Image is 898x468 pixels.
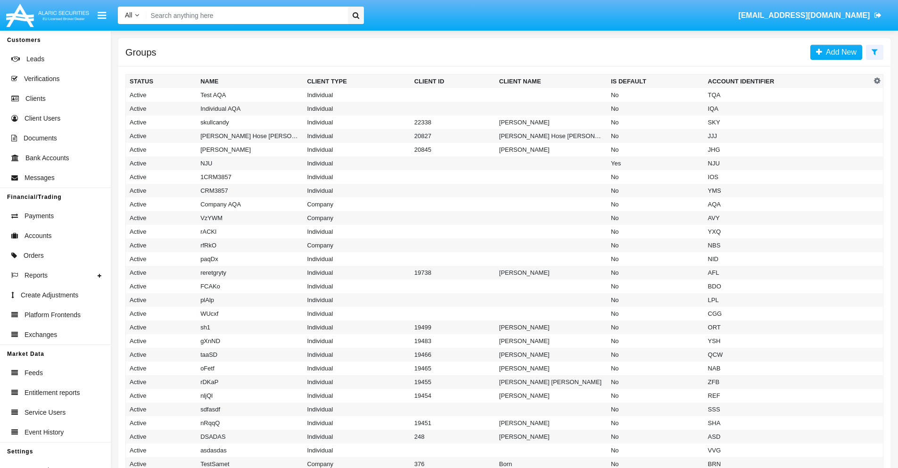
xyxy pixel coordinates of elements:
[197,129,303,143] td: [PERSON_NAME] Hose [PERSON_NAME]
[126,402,197,416] td: Active
[126,266,197,279] td: Active
[704,102,872,115] td: IQA
[197,389,303,402] td: nljQl
[607,334,704,348] td: No
[704,430,872,443] td: ASD
[303,129,410,143] td: Individual
[126,375,197,389] td: Active
[197,443,303,457] td: asdasdas
[197,184,303,197] td: CRM3857
[126,184,197,197] td: Active
[704,334,872,348] td: YSH
[303,88,410,102] td: Individual
[607,320,704,334] td: No
[607,375,704,389] td: No
[303,430,410,443] td: Individual
[495,74,607,89] th: Client Name
[607,293,704,307] td: No
[607,402,704,416] td: No
[197,143,303,156] td: [PERSON_NAME]
[303,320,410,334] td: Individual
[495,334,607,348] td: [PERSON_NAME]
[126,238,197,252] td: Active
[303,266,410,279] td: Individual
[197,170,303,184] td: 1CRM3857
[25,231,52,241] span: Accounts
[197,430,303,443] td: DSADAS
[704,361,872,375] td: NAB
[495,320,607,334] td: [PERSON_NAME]
[607,74,704,89] th: Is Default
[197,293,303,307] td: plAlp
[303,115,410,129] td: Individual
[704,211,872,225] td: AVY
[25,310,81,320] span: Platform Frontends
[607,443,704,457] td: No
[197,102,303,115] td: Individual AQA
[704,225,872,238] td: YXQ
[607,143,704,156] td: No
[411,266,495,279] td: 19738
[607,129,704,143] td: No
[411,416,495,430] td: 19451
[704,197,872,211] td: AQA
[25,330,57,340] span: Exchanges
[197,238,303,252] td: rfRkO
[197,115,303,129] td: skullcandy
[303,279,410,293] td: Individual
[495,416,607,430] td: [PERSON_NAME]
[197,74,303,89] th: Name
[303,402,410,416] td: Individual
[607,389,704,402] td: No
[303,361,410,375] td: Individual
[411,129,495,143] td: 20827
[704,416,872,430] td: SHA
[126,416,197,430] td: Active
[126,348,197,361] td: Active
[126,307,197,320] td: Active
[411,389,495,402] td: 19454
[704,184,872,197] td: YMS
[197,252,303,266] td: paqDx
[704,307,872,320] td: CGG
[25,368,43,378] span: Feeds
[146,7,345,24] input: Search
[303,443,410,457] td: Individual
[126,74,197,89] th: Status
[126,156,197,170] td: Active
[126,334,197,348] td: Active
[303,156,410,170] td: Individual
[25,173,55,183] span: Messages
[607,266,704,279] td: No
[125,11,132,19] span: All
[303,252,410,266] td: Individual
[24,133,57,143] span: Documents
[704,348,872,361] td: QCW
[197,416,303,430] td: nRqqQ
[303,334,410,348] td: Individual
[126,170,197,184] td: Active
[704,238,872,252] td: NBS
[125,49,157,56] h5: Groups
[126,252,197,266] td: Active
[197,402,303,416] td: sdfasdf
[411,115,495,129] td: 22338
[25,94,46,104] span: Clients
[126,129,197,143] td: Active
[607,279,704,293] td: No
[303,184,410,197] td: Individual
[411,430,495,443] td: 248
[607,102,704,115] td: No
[118,10,146,20] a: All
[607,211,704,225] td: No
[607,430,704,443] td: No
[303,74,410,89] th: Client Type
[495,430,607,443] td: [PERSON_NAME]
[704,402,872,416] td: SSS
[734,2,886,29] a: [EMAIL_ADDRESS][DOMAIN_NAME]
[303,225,410,238] td: Individual
[197,211,303,225] td: VzYWM
[303,197,410,211] td: Company
[704,129,872,143] td: JJJ
[411,143,495,156] td: 20845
